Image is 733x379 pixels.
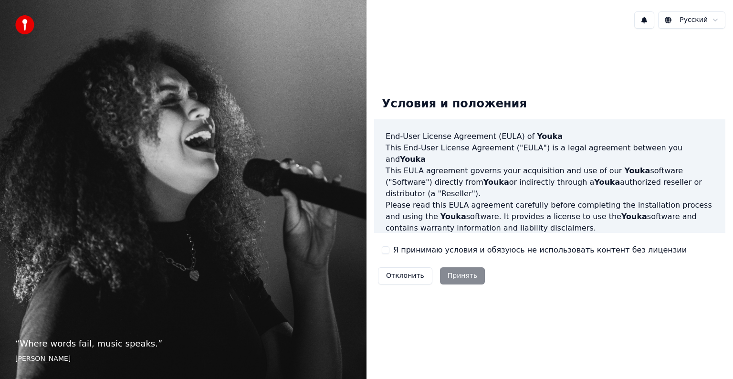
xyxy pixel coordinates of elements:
[15,354,351,364] footer: [PERSON_NAME]
[440,212,466,221] span: Youka
[537,132,563,141] span: Youka
[386,165,714,200] p: This EULA agreement governs your acquisition and use of our software ("Software") directly from o...
[386,142,714,165] p: This End-User License Agreement ("EULA") is a legal agreement between you and
[393,244,687,256] label: Я принимаю условия и обязуюсь не использовать контент без лицензии
[386,131,714,142] h3: End-User License Agreement (EULA) of
[15,15,34,34] img: youka
[483,178,509,187] span: Youka
[594,178,620,187] span: Youka
[15,337,351,350] p: “ Where words fail, music speaks. ”
[621,212,647,221] span: Youka
[400,155,426,164] span: Youka
[624,166,650,175] span: Youka
[386,200,714,234] p: Please read this EULA agreement carefully before completing the installation process and using th...
[374,89,534,119] div: Условия и положения
[378,267,432,284] button: Отклонить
